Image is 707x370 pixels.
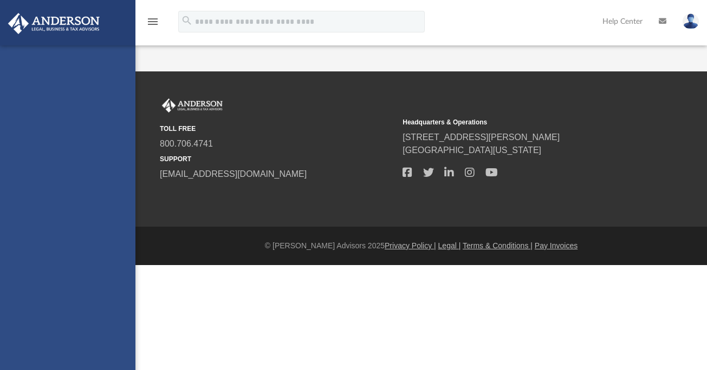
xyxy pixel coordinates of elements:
a: [GEOGRAPHIC_DATA][US_STATE] [403,146,541,155]
a: [EMAIL_ADDRESS][DOMAIN_NAME] [160,169,307,179]
a: Legal | [438,241,461,250]
a: menu [146,21,159,28]
a: 800.706.4741 [160,139,213,148]
small: Headquarters & Operations [403,117,638,127]
img: Anderson Advisors Platinum Portal [5,13,103,34]
a: Terms & Conditions | [463,241,533,250]
a: Pay Invoices [535,241,578,250]
i: menu [146,15,159,28]
img: User Pic [683,14,699,29]
div: © [PERSON_NAME] Advisors 2025 [135,240,707,252]
a: [STREET_ADDRESS][PERSON_NAME] [403,133,560,142]
img: Anderson Advisors Platinum Portal [160,98,225,113]
i: search [181,15,193,27]
a: Privacy Policy | [385,241,436,250]
small: SUPPORT [160,154,395,164]
small: TOLL FREE [160,124,395,134]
